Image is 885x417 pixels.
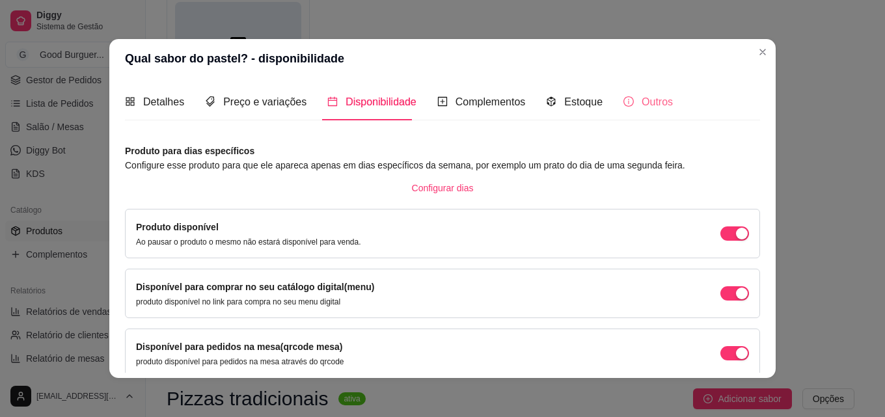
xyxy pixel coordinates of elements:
span: plus-square [437,96,448,107]
span: Estoque [564,96,603,107]
span: Preço e variações [223,96,306,107]
span: Detalhes [143,96,184,107]
p: produto disponível para pedidos na mesa através do qrcode [136,356,344,367]
span: info-circle [623,96,634,107]
header: Qual sabor do pastel? - disponibilidade [109,39,776,78]
span: Outros [642,96,673,107]
span: calendar [327,96,338,107]
span: appstore [125,96,135,107]
button: Configurar dias [402,178,484,198]
label: Disponível para comprar no seu catálogo digital(menu) [136,282,374,292]
article: Produto para dias específicos [125,144,760,158]
span: tags [205,96,215,107]
label: Disponível para pedidos na mesa(qrcode mesa) [136,342,342,352]
span: Complementos [456,96,526,107]
article: Configure esse produto para que ele apareca apenas em dias específicos da semana, por exemplo um ... [125,158,760,172]
span: Disponibilidade [346,96,416,107]
p: Ao pausar o produto o mesmo não estará disponível para venda. [136,237,361,247]
button: Close [752,42,773,62]
label: Produto disponível [136,222,219,232]
span: Configurar dias [412,181,474,195]
span: code-sandbox [546,96,556,107]
p: produto disponível no link para compra no seu menu digital [136,297,374,307]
